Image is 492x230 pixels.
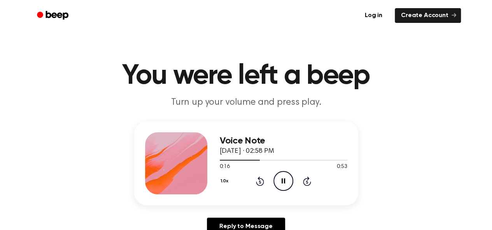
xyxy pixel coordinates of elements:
span: [DATE] · 02:58 PM [220,148,274,155]
span: 0:16 [220,163,230,171]
a: Log in [357,7,390,24]
h1: You were left a beep [47,62,445,90]
a: Create Account [395,8,461,23]
h3: Voice Note [220,136,347,146]
a: Beep [32,8,75,23]
button: 1.0x [220,175,231,188]
p: Turn up your volume and press play. [97,96,396,109]
span: 0:53 [337,163,347,171]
